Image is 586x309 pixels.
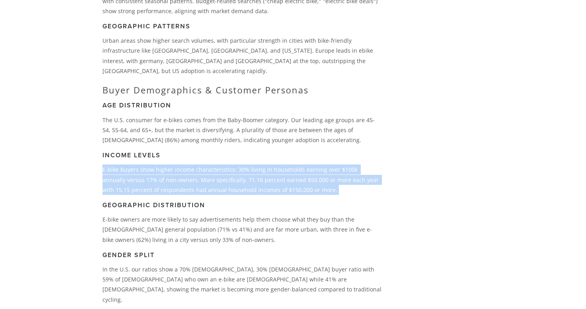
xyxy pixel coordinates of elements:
[102,115,382,145] p: The U.S. consumer for e-bikes comes from the Baby-Boomer category. Our leading age groups are 45-...
[102,85,382,95] h2: Buyer Demographics & Customer Personas
[102,36,382,76] p: Urban areas show higher search volumes, with particular strength in cities with bike-friendly inf...
[102,251,382,259] h3: Gender Split
[102,164,382,195] p: E-bike buyers show higher income characteristics: 30% living in households earning over $100k ann...
[102,22,382,30] h3: Geographic Patterns
[102,151,382,159] h3: Income Levels
[102,201,382,209] h3: Geographic Distribution
[102,101,382,109] h3: Age Distribution
[102,214,382,245] p: E-bike owners are more likely to say advertisements help them choose what they buy than the [DEMO...
[102,264,382,305] p: In the U.S. our ratios show a 70% [DEMOGRAPHIC_DATA], 30% [DEMOGRAPHIC_DATA] buyer ratio with 59%...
